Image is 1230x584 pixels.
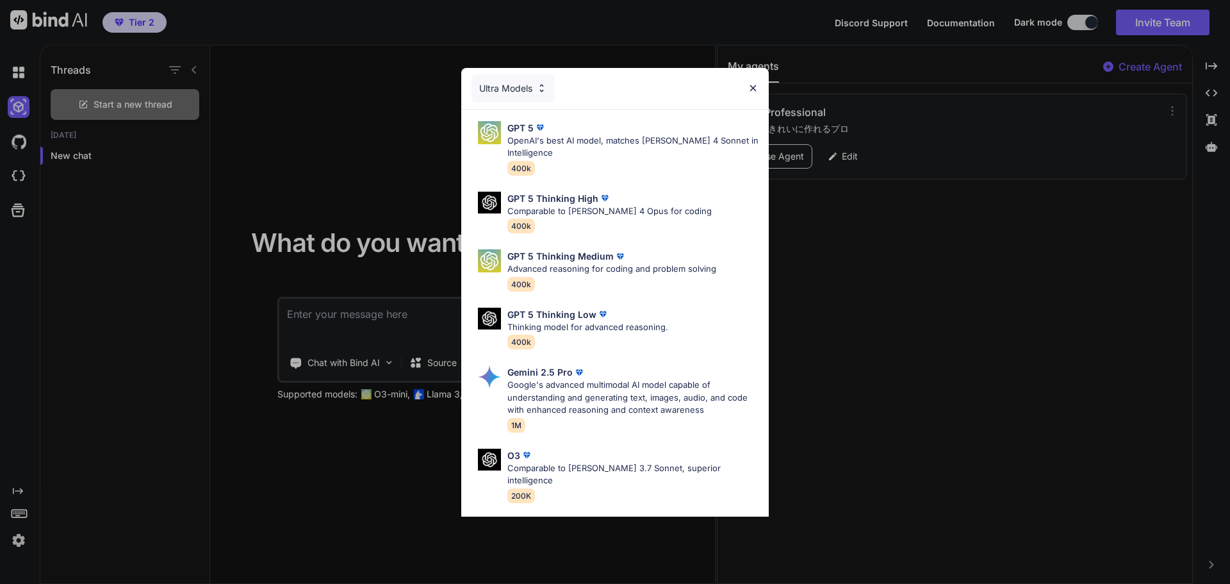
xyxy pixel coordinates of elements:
span: 200K [507,488,535,503]
p: Comparable to [PERSON_NAME] 3.7 Sonnet, superior intelligence [507,462,758,487]
p: Google's advanced multimodal AI model capable of understanding and generating text, images, audio... [507,379,758,417]
p: Thinking model for advanced reasoning. [507,321,668,334]
img: Pick Models [478,249,501,272]
p: GPT 5 [507,121,534,135]
img: premium [596,308,609,321]
p: GPT 5 Thinking High [507,192,598,205]
div: Ultra Models [471,74,555,103]
span: 400k [507,335,535,349]
img: premium [614,250,627,263]
img: close [748,83,758,94]
span: 400k [507,161,535,176]
span: 400k [507,219,535,233]
p: O3 [507,449,520,462]
p: Gemini 2.5 Pro [507,365,573,379]
span: 1M [507,418,525,433]
p: GPT 5 Thinking Medium [507,249,614,263]
img: Pick Models [478,121,501,144]
img: premium [520,449,533,462]
p: Comparable to [PERSON_NAME] 4 Opus for coding [507,205,712,218]
img: premium [534,121,546,134]
img: Pick Models [478,192,501,214]
img: Pick Models [478,365,501,388]
span: 400k [507,277,535,292]
p: OpenAI's best AI model, matches [PERSON_NAME] 4 Sonnet in Intelligence [507,135,758,160]
img: Pick Models [478,308,501,330]
img: Pick Models [536,83,547,94]
img: Pick Models [478,449,501,471]
img: premium [598,192,611,204]
p: GPT 5 Thinking Low [507,308,596,321]
p: Advanced reasoning for coding and problem solving [507,263,716,276]
img: premium [573,366,586,379]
